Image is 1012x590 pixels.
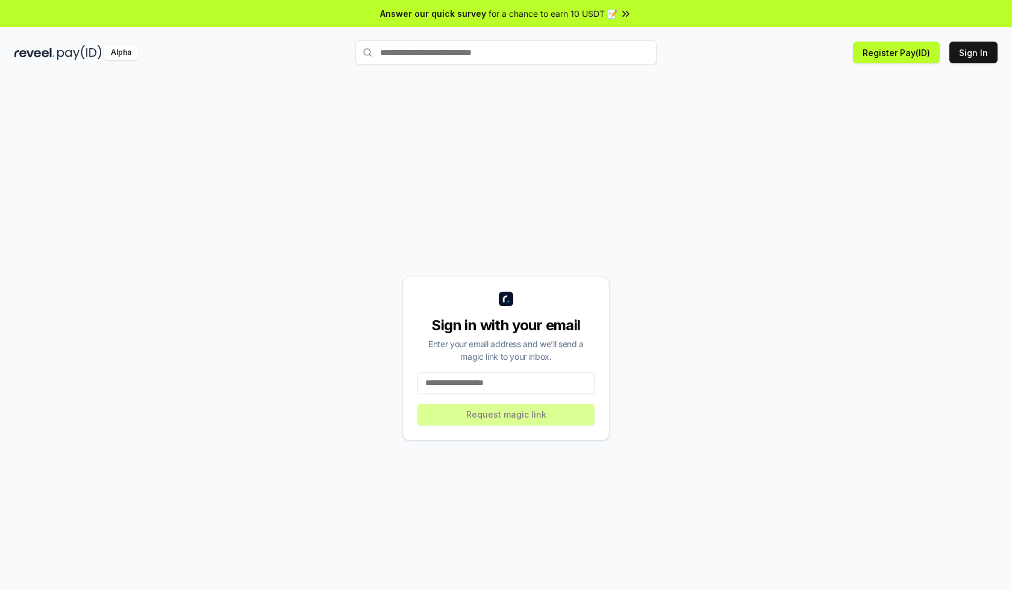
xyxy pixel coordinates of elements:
span: for a chance to earn 10 USDT 📝 [489,7,617,20]
button: Register Pay(ID) [853,42,940,63]
span: Answer our quick survey [380,7,486,20]
img: logo_small [499,292,513,306]
button: Sign In [949,42,998,63]
div: Sign in with your email [417,316,595,335]
div: Enter your email address and we’ll send a magic link to your inbox. [417,337,595,363]
div: Alpha [104,45,138,60]
img: pay_id [57,45,102,60]
img: reveel_dark [14,45,55,60]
